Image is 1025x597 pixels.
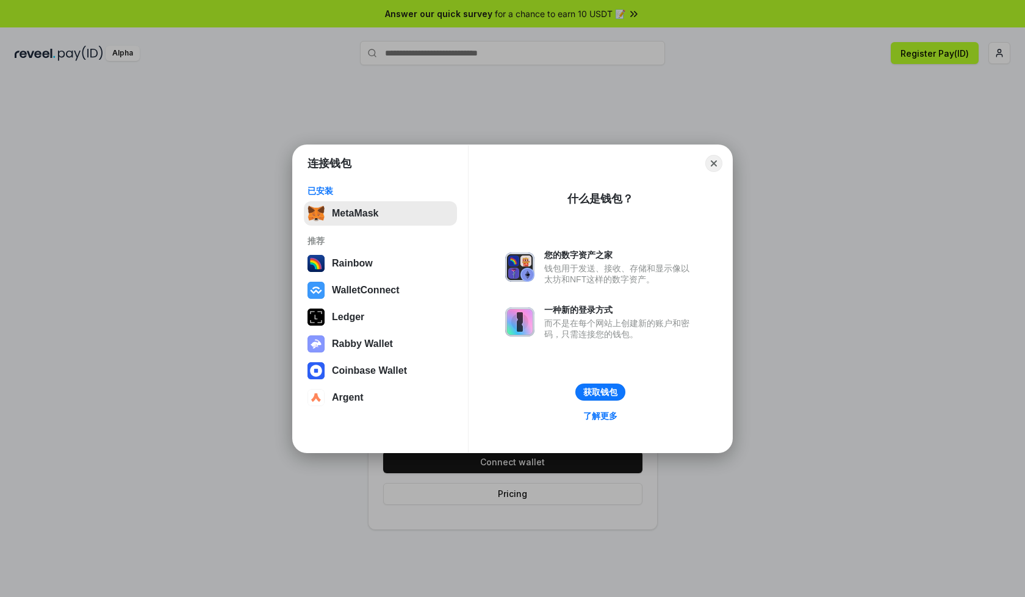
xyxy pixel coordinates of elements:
[307,335,325,352] img: svg+xml,%3Csvg%20xmlns%3D%22http%3A%2F%2Fwww.w3.org%2F2000%2Fsvg%22%20fill%3D%22none%22%20viewBox...
[307,235,453,246] div: 推荐
[307,156,351,171] h1: 连接钱包
[576,408,625,424] a: 了解更多
[583,387,617,398] div: 获取钱包
[567,191,633,206] div: 什么是钱包？
[544,318,696,340] div: 而不是在每个网站上创建新的账户和密码，只需连接您的钱包。
[332,312,364,323] div: Ledger
[304,332,457,356] button: Rabby Wallet
[304,201,457,226] button: MetaMask
[332,392,364,403] div: Argent
[544,263,696,285] div: 钱包用于发送、接收、存储和显示像以太坊和NFT这样的数字资产。
[575,384,625,401] button: 获取钱包
[304,385,457,410] button: Argent
[544,249,696,260] div: 您的数字资产之家
[332,338,393,349] div: Rabby Wallet
[307,255,325,272] img: svg+xml,%3Csvg%20width%3D%22120%22%20height%3D%22120%22%20viewBox%3D%220%200%20120%20120%22%20fil...
[304,359,457,383] button: Coinbase Wallet
[304,305,457,329] button: Ledger
[307,309,325,326] img: svg+xml,%3Csvg%20xmlns%3D%22http%3A%2F%2Fwww.w3.org%2F2000%2Fsvg%22%20width%3D%2228%22%20height%3...
[304,251,457,276] button: Rainbow
[332,258,373,269] div: Rainbow
[307,282,325,299] img: svg+xml,%3Csvg%20width%3D%2228%22%20height%3D%2228%22%20viewBox%3D%220%200%2028%2028%22%20fill%3D...
[544,304,696,315] div: 一种新的登录方式
[304,278,457,302] button: WalletConnect
[705,155,722,172] button: Close
[505,252,534,282] img: svg+xml,%3Csvg%20xmlns%3D%22http%3A%2F%2Fwww.w3.org%2F2000%2Fsvg%22%20fill%3D%22none%22%20viewBox...
[332,365,407,376] div: Coinbase Wallet
[307,205,325,222] img: svg+xml,%3Csvg%20fill%3D%22none%22%20height%3D%2233%22%20viewBox%3D%220%200%2035%2033%22%20width%...
[505,307,534,337] img: svg+xml,%3Csvg%20xmlns%3D%22http%3A%2F%2Fwww.w3.org%2F2000%2Fsvg%22%20fill%3D%22none%22%20viewBox...
[307,362,325,379] img: svg+xml,%3Csvg%20width%3D%2228%22%20height%3D%2228%22%20viewBox%3D%220%200%2028%2028%22%20fill%3D...
[332,285,400,296] div: WalletConnect
[583,410,617,421] div: 了解更多
[307,389,325,406] img: svg+xml,%3Csvg%20width%3D%2228%22%20height%3D%2228%22%20viewBox%3D%220%200%2028%2028%22%20fill%3D...
[332,208,378,219] div: MetaMask
[307,185,453,196] div: 已安装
